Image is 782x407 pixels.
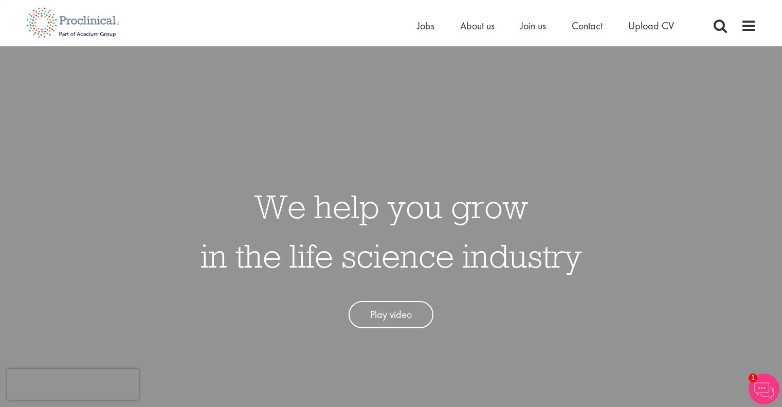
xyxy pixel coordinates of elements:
[417,19,434,32] a: Jobs
[749,374,779,404] img: Chatbot
[349,301,433,328] a: Play video
[572,19,603,32] a: Contact
[520,19,546,32] a: Join us
[749,374,757,382] span: 1
[201,182,582,280] h1: We help you grow in the life science industry
[460,19,495,32] a: About us
[628,19,674,32] a: Upload CV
